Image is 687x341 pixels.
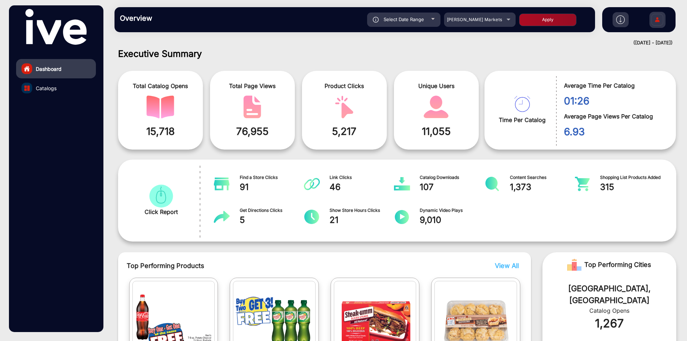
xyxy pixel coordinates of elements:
span: 5 [240,214,304,226]
span: Find a Store Clicks [240,174,304,181]
span: 76,955 [215,124,289,139]
div: [GEOGRAPHIC_DATA], [GEOGRAPHIC_DATA] [553,283,666,306]
img: vmg-logo [25,9,86,45]
span: Shopping List Products Added [600,174,665,181]
span: 91 [240,181,304,194]
a: Dashboard [16,59,96,78]
span: Click Report [145,208,178,216]
span: Dashboard [36,65,62,73]
span: 46 [330,181,394,194]
img: catalog [146,96,174,118]
img: catalog [422,96,450,118]
span: 6.93 [564,124,665,139]
img: catalog [304,210,320,224]
button: Apply [519,14,576,26]
span: 9,010 [420,214,484,226]
img: catalog [214,177,230,191]
img: catalog [214,210,230,224]
span: [PERSON_NAME] Markets [447,17,502,22]
span: Top Performing Products [127,261,428,271]
span: 15,718 [123,124,198,139]
button: View All [493,261,517,271]
img: catalog [484,177,500,191]
span: 107 [420,181,484,194]
span: View All [495,262,519,269]
h1: Executive Summary [118,48,676,59]
img: icon [373,17,379,23]
span: 21 [330,214,394,226]
span: Link Clicks [330,174,394,181]
span: Select Date Range [384,16,424,22]
span: Dynamic Video Plays [420,207,484,214]
img: catalog [238,96,266,118]
span: Average Page Views Per Catalog [564,112,665,121]
span: Content Searches [510,174,575,181]
img: home [24,65,30,72]
h3: Overview [120,14,220,23]
span: 11,055 [399,124,473,139]
img: catalog [394,177,410,191]
img: catalog [147,185,175,208]
img: catalog [330,96,358,118]
img: catalog [574,177,590,191]
span: Catalog Downloads [420,174,484,181]
img: catalog [514,96,530,112]
span: Unique Users [399,82,473,90]
img: Sign%20Up.svg [650,8,665,33]
span: Get Directions Clicks [240,207,304,214]
img: Rank image [567,258,581,272]
img: h2download.svg [616,15,625,24]
img: catalog [394,210,410,224]
span: Total Catalog Opens [123,82,198,90]
div: Catalog Opens [553,306,666,315]
div: 1,267 [553,315,666,332]
span: Catalogs [36,84,57,92]
span: Total Page Views [215,82,289,90]
span: Average Time Per Catalog [564,81,665,90]
span: Show Store Hours Clicks [330,207,394,214]
span: 315 [600,181,665,194]
span: Product Clicks [307,82,381,90]
span: 1,373 [510,181,575,194]
img: catalog [304,177,320,191]
a: Catalogs [16,78,96,98]
span: 01:26 [564,93,665,108]
span: Top Performing Cities [584,258,651,272]
div: ([DATE] - [DATE]) [107,39,673,47]
span: 5,217 [307,124,381,139]
img: catalog [24,86,30,91]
